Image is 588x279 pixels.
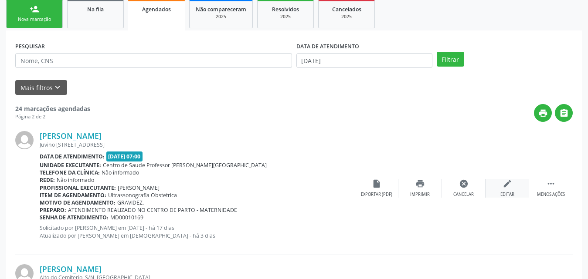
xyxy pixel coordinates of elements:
div: Cancelar [453,192,474,198]
span: Cancelados [332,6,361,13]
div: 2025 [325,13,368,20]
button: print [534,104,552,122]
img: img [15,131,34,149]
b: Senha de atendimento: [40,214,109,221]
i: insert_drive_file [372,179,381,188]
b: Preparo: [40,206,66,214]
b: Rede: [40,176,55,184]
a: [PERSON_NAME] [40,264,102,274]
div: Imprimir [410,192,430,198]
a: [PERSON_NAME] [40,131,102,141]
span: Não informado [102,169,139,176]
div: 2025 [264,13,307,20]
b: Telefone da clínica: [40,169,100,176]
span: MD00010169 [110,214,143,221]
b: Profissional executante: [40,184,116,192]
i: print [538,108,548,118]
span: [PERSON_NAME] [118,184,160,192]
input: Nome, CNS [15,53,292,68]
b: Item de agendamento: [40,192,106,199]
i:  [559,108,569,118]
div: Menos ações [537,192,565,198]
label: PESQUISAR [15,40,45,53]
b: Motivo de agendamento: [40,199,116,206]
div: Juvino [STREET_ADDRESS] [40,141,355,148]
button: Filtrar [437,52,464,67]
button:  [555,104,573,122]
span: Não compareceram [196,6,246,13]
div: Exportar (PDF) [361,192,392,198]
b: Data de atendimento: [40,153,105,160]
span: Agendados [142,6,171,13]
i:  [546,179,556,188]
div: person_add [30,4,39,14]
i: edit [503,179,512,188]
span: ATENDIMENTO REALIZADO NO CENTRO DE PARTO - MATERNIDADE [68,206,237,214]
strong: 24 marcações agendadas [15,104,90,113]
span: Na fila [87,6,104,13]
span: [DATE] 07:00 [106,151,143,161]
span: Resolvidos [272,6,299,13]
b: Unidade executante: [40,161,101,169]
button: Mais filtroskeyboard_arrow_down [15,80,67,95]
p: Solicitado por [PERSON_NAME] em [DATE] - há 17 dias Atualizado por [PERSON_NAME] em [DEMOGRAPHIC_... [40,224,355,239]
div: Página 2 de 2 [15,113,90,121]
span: GRAVIDEZ. [117,199,144,206]
span: Não informado [57,176,94,184]
span: Ultrassonografia Obstetrica [108,192,177,199]
div: 2025 [196,13,246,20]
i: cancel [459,179,469,188]
div: Editar [500,192,514,198]
i: print [415,179,425,188]
label: DATA DE ATENDIMENTO [296,40,359,53]
div: Nova marcação [13,16,56,23]
i: keyboard_arrow_down [53,83,62,92]
span: Centro de Saude Professor [PERSON_NAME][GEOGRAPHIC_DATA] [103,161,267,169]
input: Selecione um intervalo [296,53,432,68]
